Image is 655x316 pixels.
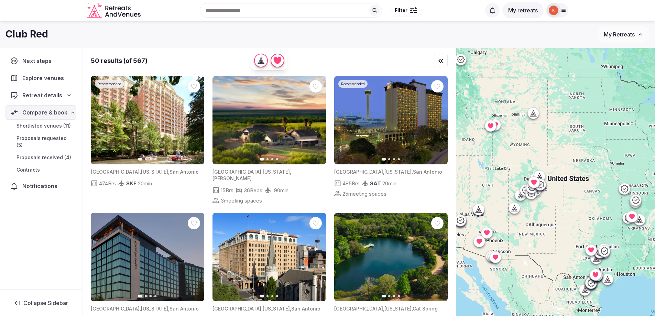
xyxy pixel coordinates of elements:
span: Proposals requested (5) [17,135,74,149]
span: [US_STATE] [384,306,412,312]
button: Go to slide 1 [260,158,264,161]
span: [US_STATE] [263,306,290,312]
button: Go to slide 2 [145,158,147,160]
button: Go to slide 3 [150,295,152,297]
span: Notifications [22,182,60,190]
span: 474 Brs [99,180,116,187]
span: 36 Beds [244,187,262,194]
button: Filter [390,4,422,17]
button: Go to slide 1 [382,295,386,297]
span: Recommended [341,81,365,86]
button: Go to slide 3 [393,158,395,160]
button: Go to slide 1 [382,158,386,161]
span: , [261,306,263,312]
button: Collapse Sidebar [6,295,76,310]
a: Shortlisted venues (11) [6,121,76,131]
span: San Antonio [170,306,199,312]
button: Go to slide 2 [266,295,269,297]
span: San Antonio [170,169,199,175]
span: 15 Brs [221,187,233,194]
span: Collapse Sidebar [23,299,68,306]
span: , [140,306,141,312]
button: Go to slide 4 [154,158,156,160]
a: Proposals received (4) [6,153,76,162]
button: Go to slide 3 [393,295,395,297]
span: 25 meeting spaces [342,190,386,197]
span: Proposals received (4) [17,154,71,161]
span: Recommended [98,81,121,86]
span: My Retreats [604,31,635,38]
img: Featured image for venue [91,76,204,164]
svg: Retreats and Venues company logo [87,3,142,18]
img: Featured image for venue [91,213,204,301]
button: Go to slide 2 [388,158,390,160]
a: Explore venues [6,71,76,85]
button: Go to slide 3 [150,158,152,160]
img: Featured image for venue [212,76,326,164]
span: , [412,306,413,312]
span: [GEOGRAPHIC_DATA] [334,306,383,312]
span: [US_STATE] [141,169,168,175]
span: , [383,169,384,175]
button: Go to slide 4 [398,158,400,160]
span: [GEOGRAPHIC_DATA] [91,169,140,175]
span: Next steps [22,57,54,65]
a: Visit the homepage [87,3,142,18]
span: Explore venues [22,74,67,82]
button: Go to slide 4 [276,295,278,297]
h1: Club Red [6,28,48,41]
div: 50 results (of 567) [91,56,148,65]
button: Go to slide 1 [260,295,264,297]
span: , [168,169,170,175]
span: , [168,306,170,312]
span: [GEOGRAPHIC_DATA] [334,169,383,175]
span: [US_STATE] [384,169,412,175]
button: Go to slide 4 [276,158,278,160]
button: Go to slide 2 [266,158,269,160]
a: Next steps [6,54,76,68]
button: Go to slide 2 [388,295,390,297]
button: My Retreats [597,26,649,43]
img: Featured image for venue [212,213,326,301]
img: kjohnsen [549,6,558,15]
a: My retreats [502,7,544,14]
button: Go to slide 2 [145,295,147,297]
span: [PERSON_NAME] [212,175,252,181]
span: Contracts [17,166,40,173]
span: 3 meeting spaces [221,197,262,204]
span: , [412,169,413,175]
a: Contracts [6,165,76,175]
div: Recommended [338,80,368,88]
span: , [290,169,291,175]
button: Go to slide 4 [398,295,400,297]
img: Featured image for venue [334,213,448,301]
button: Go to slide 4 [154,295,156,297]
img: Featured image for venue [334,76,448,164]
span: Cat Spring [413,306,438,312]
span: Shortlisted venues (11) [17,122,71,129]
span: , [383,306,384,312]
span: [GEOGRAPHIC_DATA] [212,169,261,175]
span: 20 min [382,180,396,187]
button: Go to slide 3 [271,295,273,297]
span: Compare & book [22,108,67,117]
span: [US_STATE] [263,169,290,175]
span: [GEOGRAPHIC_DATA] [91,306,140,312]
a: Proposals requested (5) [6,133,76,150]
span: SKF [126,180,137,187]
span: , [261,169,263,175]
span: San Antonio [291,306,320,312]
button: Go to slide 1 [138,295,143,297]
button: Go to slide 3 [271,158,273,160]
span: 485 Brs [342,180,360,187]
span: 90 min [274,187,288,194]
span: Filter [395,7,407,14]
span: , [140,169,141,175]
div: Recommended [95,80,124,88]
span: SAT [370,180,381,187]
span: 20 min [138,180,152,187]
span: San Antonio [413,169,442,175]
span: [GEOGRAPHIC_DATA] [212,306,261,312]
span: , [290,306,291,312]
button: My retreats [502,2,544,18]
